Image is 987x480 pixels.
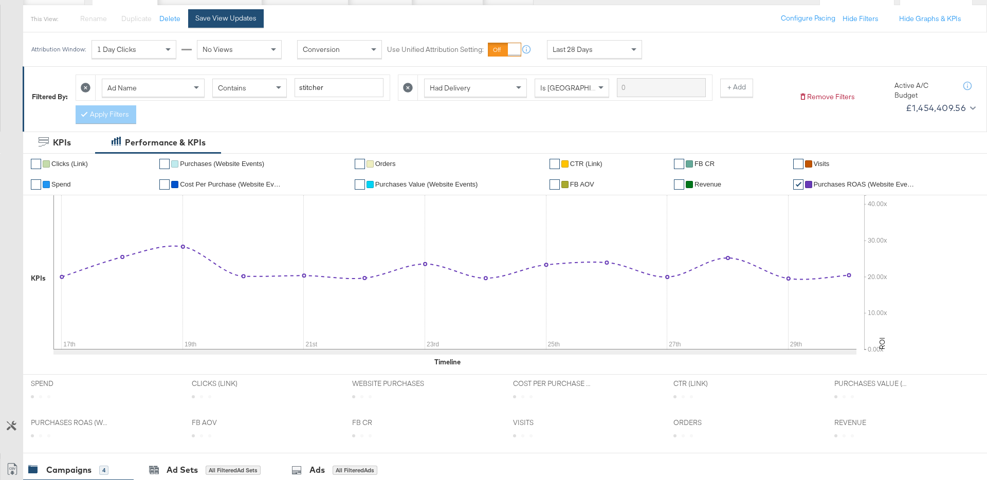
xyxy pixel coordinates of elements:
span: FB CR [694,160,715,168]
span: Visits [814,160,830,168]
label: Use Unified Attribution Setting: [387,45,484,54]
span: Is [GEOGRAPHIC_DATA] [540,83,619,93]
span: Purchases Value (Website Events) [375,180,478,188]
span: FB CR [352,418,429,428]
a: ✔ [355,179,365,190]
input: Enter a search term [295,78,383,97]
a: ✔ [674,179,684,190]
span: FB AOV [570,180,594,188]
span: Ad Name [107,83,137,93]
div: Attribution Window: [31,46,86,53]
div: Filtered By: [32,92,68,102]
div: Active A/C Budget [894,81,951,100]
span: Conversion [303,45,340,54]
text: ROI [878,337,887,349]
span: Orders [375,160,396,168]
div: Campaigns [46,464,92,476]
button: Hide Graphs & KPIs [899,14,961,24]
span: Purchases ROAS (Website Events) [814,180,917,188]
span: No Views [203,45,233,54]
span: VISITS [513,418,590,428]
input: Enter a search term [617,78,706,97]
span: Purchases (Website Events) [180,160,264,168]
span: Rename [80,14,107,23]
div: Save View Updates [195,13,257,23]
div: KPIs [31,273,46,283]
button: Save View Updates [188,9,264,28]
div: All Filtered Ad Sets [206,466,261,475]
button: Hide Filters [843,14,879,24]
div: 4 [99,466,108,475]
a: ✔ [159,179,170,190]
button: + Add [720,79,753,97]
span: Cost Per Purchase (Website Events) [180,180,283,188]
span: SPEND [31,379,108,389]
a: ✔ [355,159,365,169]
div: Ad Sets [167,464,198,476]
span: CTR (LINK) [673,379,751,389]
span: Clicks (Link) [51,160,88,168]
span: COST PER PURCHASE (WEBSITE EVENTS) [513,379,590,389]
span: PURCHASES VALUE (WEBSITE EVENTS) [834,379,911,389]
span: Revenue [694,180,721,188]
a: ✔ [550,159,560,169]
a: ✔ [159,159,170,169]
div: All Filtered Ads [333,466,377,475]
a: ✔ [793,179,803,190]
a: ✔ [674,159,684,169]
button: Configure Pacing [774,9,843,28]
a: ✔ [31,179,41,190]
div: £1,454,409.56 [906,100,966,116]
span: PURCHASES ROAS (WEBSITE EVENTS) [31,418,108,428]
span: WEBSITE PURCHASES [352,379,429,389]
div: KPIs [53,137,71,149]
a: ✔ [31,159,41,169]
a: ✔ [550,179,560,190]
button: £1,454,409.56 [902,100,978,116]
span: Duplicate [121,14,152,23]
button: Delete [159,14,180,24]
div: This View: [31,15,58,23]
span: REVENUE [834,418,911,428]
span: Spend [51,180,71,188]
div: Performance & KPIs [125,137,206,149]
span: FB AOV [192,418,269,428]
span: 1 Day Clicks [97,45,136,54]
span: Contains [218,83,246,93]
span: Last 28 Days [553,45,593,54]
span: CLICKS (LINK) [192,379,269,389]
span: Had Delivery [430,83,470,93]
span: ORDERS [673,418,751,428]
div: Timeline [434,357,461,367]
button: Remove Filters [799,92,855,102]
a: ✔ [793,159,803,169]
div: Ads [309,464,325,476]
span: CTR (Link) [570,160,602,168]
